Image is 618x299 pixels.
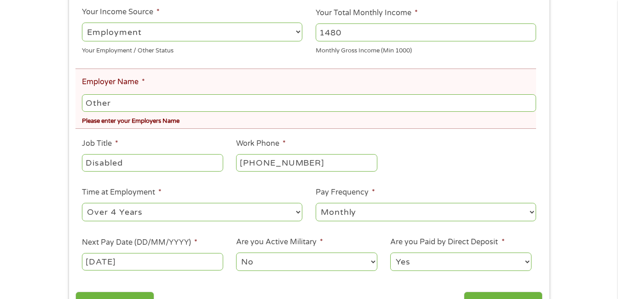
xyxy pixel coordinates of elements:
label: Are you Paid by Direct Deposit [390,237,504,247]
label: Your Total Monthly Income [316,8,418,18]
label: Your Income Source [82,7,160,17]
label: Time at Employment [82,188,162,197]
label: Are you Active Military [236,237,323,247]
input: (231) 754-4010 [236,154,377,172]
div: Monthly Gross Income (Min 1000) [316,43,536,55]
label: Pay Frequency [316,188,375,197]
div: Your Employment / Other Status [82,43,302,55]
input: Cashier [82,154,223,172]
label: Employer Name [82,77,145,87]
div: Please enter your Employers Name [82,114,536,126]
input: 1800 [316,23,536,41]
label: Work Phone [236,139,286,149]
input: Walmart [82,94,536,112]
label: Job Title [82,139,118,149]
label: Next Pay Date (DD/MM/YYYY) [82,238,197,247]
input: ---Click Here for Calendar --- [82,253,223,270]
